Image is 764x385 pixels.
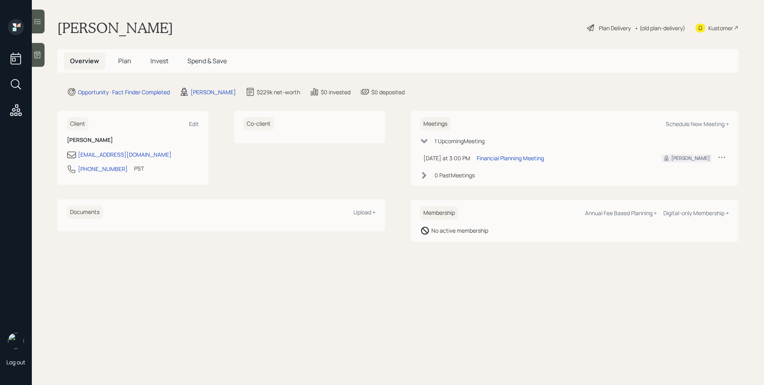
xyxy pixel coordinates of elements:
div: [PHONE_NUMBER] [78,165,128,173]
div: 1 Upcoming Meeting [435,137,485,145]
h6: Co-client [244,117,274,130]
div: Log out [6,358,25,366]
div: Annual Fee Based Planning + [585,209,657,217]
span: Invest [150,56,168,65]
div: [EMAIL_ADDRESS][DOMAIN_NAME] [78,150,172,159]
div: Edit [189,120,199,128]
h6: Meetings [420,117,450,130]
div: Plan Delivery [599,24,631,32]
h6: Documents [67,206,103,219]
h6: Client [67,117,88,130]
div: No active membership [431,226,488,235]
div: $0 deposited [371,88,405,96]
div: 0 Past Meeting s [435,171,475,179]
h1: [PERSON_NAME] [57,19,173,37]
h6: [PERSON_NAME] [67,137,199,144]
div: Digital-only Membership + [663,209,729,217]
div: $229k net-worth [257,88,300,96]
div: Kustomer [708,24,733,32]
div: Opportunity · Fact Finder Completed [78,88,170,96]
h6: Membership [420,206,458,220]
div: • (old plan-delivery) [635,24,685,32]
div: [PERSON_NAME] [671,155,710,162]
div: PST [134,164,144,173]
div: [PERSON_NAME] [191,88,236,96]
div: Upload + [353,208,376,216]
span: Spend & Save [187,56,227,65]
div: Financial Planning Meeting [477,154,544,162]
div: $0 invested [321,88,351,96]
img: james-distasi-headshot.png [8,333,24,349]
span: Overview [70,56,99,65]
div: [DATE] at 3:00 PM [423,154,470,162]
div: Schedule New Meeting + [666,120,729,128]
span: Plan [118,56,131,65]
